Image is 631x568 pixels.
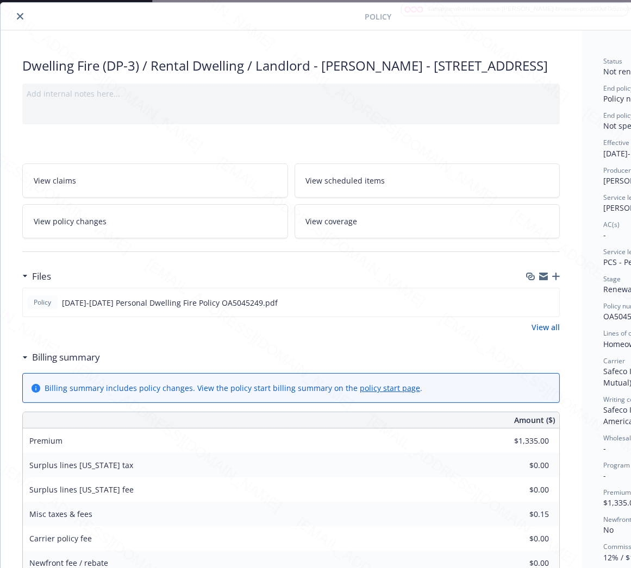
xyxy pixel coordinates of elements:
span: [DATE]-[DATE] Personal Dwelling Fire Policy OA5045249.pdf [62,297,278,308]
span: Premium [29,436,63,446]
span: Policy [365,11,391,22]
span: - [603,230,606,240]
a: View coverage [295,204,560,238]
span: Status [603,56,622,66]
input: 0.00 [485,506,555,522]
div: Files [22,269,51,283]
a: View claims [22,163,288,198]
span: Premium [603,488,631,497]
span: Amount ($) [514,414,555,426]
button: close [14,10,27,23]
a: View scheduled items [295,163,560,198]
span: View claims [34,175,76,186]
span: Stage [603,274,621,283]
input: 0.00 [485,433,555,449]
button: download file [528,297,536,308]
span: No [603,525,614,535]
h3: Files [32,269,51,283]
span: AC(s) [603,220,620,229]
button: preview file [545,297,555,308]
input: 0.00 [485,457,555,474]
div: Add internal notes here... [27,88,555,99]
span: Newfront fee / rebate [29,558,108,568]
span: Carrier [603,356,625,365]
span: Surplus lines [US_STATE] tax [29,460,133,470]
span: View policy changes [34,216,107,227]
span: - [603,470,606,481]
span: Misc taxes & fees [29,509,92,519]
input: 0.00 [485,482,555,498]
div: Billing summary [22,350,100,364]
a: View policy changes [22,204,288,238]
span: Policy [32,298,53,307]
span: - [603,443,606,453]
span: Surplus lines [US_STATE] fee [29,484,134,495]
h3: Billing summary [32,350,100,364]
span: Carrier policy fee [29,533,92,544]
span: View scheduled items [306,175,385,186]
div: Billing summary includes policy changes. View the policy start billing summary on the . [45,382,422,394]
a: View all [532,321,560,333]
a: policy start page [360,383,420,393]
input: 0.00 [485,531,555,547]
span: View coverage [306,216,358,227]
div: Dwelling Fire (DP-3) / Rental Dwelling / Landlord - [PERSON_NAME] - [STREET_ADDRESS] [22,56,560,75]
